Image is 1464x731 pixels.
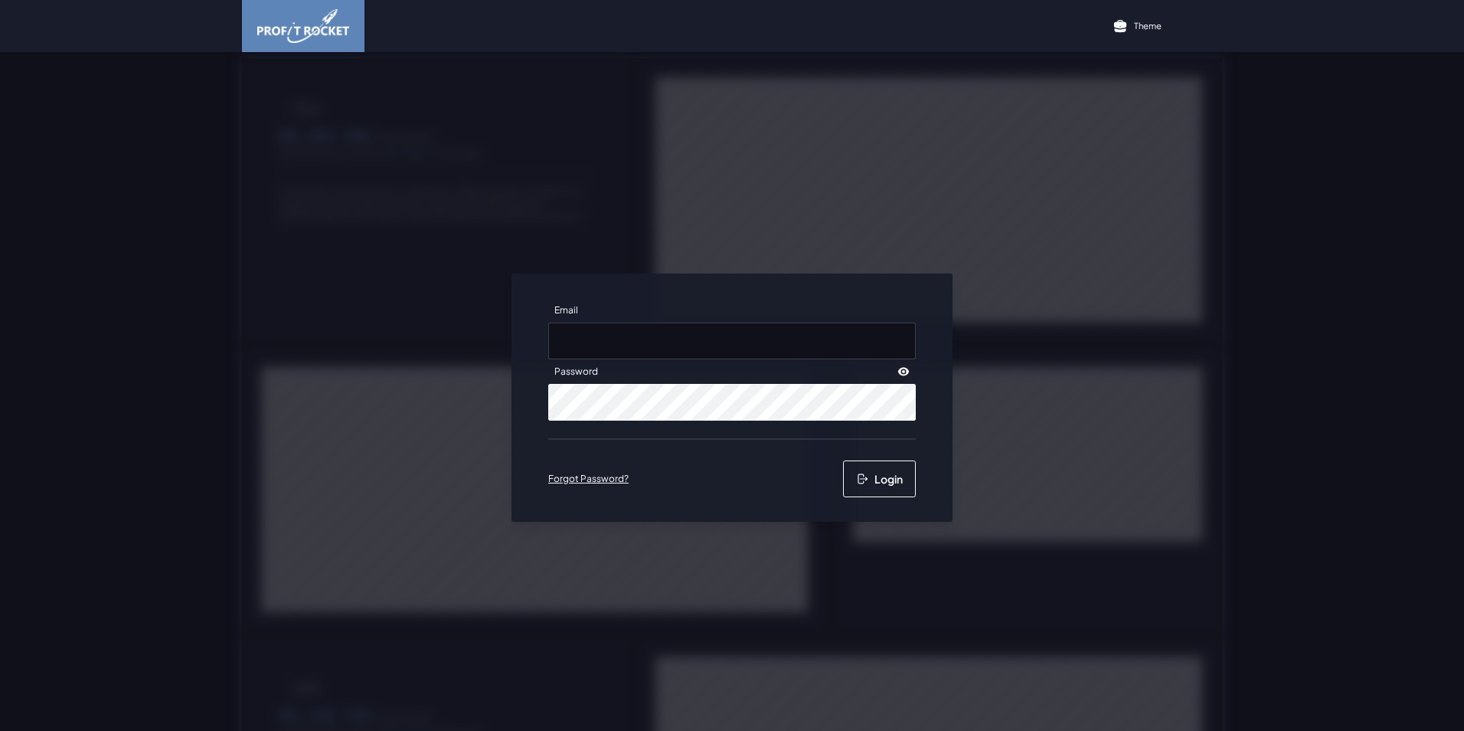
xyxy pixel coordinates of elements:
label: Email [548,298,584,323]
a: Forgot Password? [548,473,629,485]
p: Theme [1134,20,1162,31]
button: Login [843,461,916,497]
img: image [257,9,349,43]
label: Password [548,359,604,384]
